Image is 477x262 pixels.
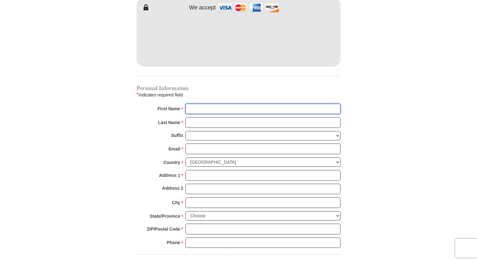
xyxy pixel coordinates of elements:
[169,145,180,153] strong: Email
[172,198,180,207] strong: City
[189,4,216,11] h4: We accept
[217,1,280,14] img: credit cards accepted
[147,225,180,233] strong: ZIP/Postal Code
[150,212,180,221] strong: State/Province
[137,91,340,99] div: Indicates required field
[162,184,183,193] strong: Address 2
[167,238,180,247] strong: Phone
[159,171,180,180] strong: Address 1
[171,131,183,140] strong: Suffix
[158,104,180,113] strong: First Name
[158,118,180,127] strong: Last Name
[163,158,180,167] strong: Country
[137,86,340,91] h4: Personal Information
